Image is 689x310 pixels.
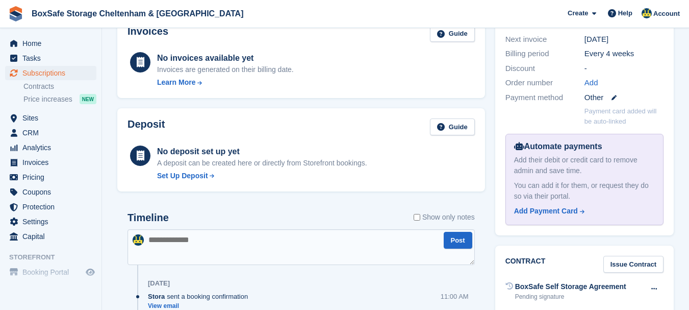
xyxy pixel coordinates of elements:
img: Kim Virabi [642,8,652,18]
div: Billing period [505,48,584,60]
p: Payment card added will be auto-linked [584,106,664,126]
a: Preview store [84,266,96,278]
div: [DATE] [148,279,170,288]
div: You can add it for them, or request they do so via their portal. [514,180,655,202]
a: Add [584,77,598,89]
span: Settings [22,214,84,229]
h2: Invoices [127,26,168,42]
a: Issue Contract [603,256,664,273]
span: CRM [22,126,84,140]
a: menu [5,155,96,170]
span: Price increases [23,94,72,104]
span: Stora [148,292,165,301]
span: Home [22,36,84,51]
button: Post [444,232,472,249]
a: menu [5,200,96,214]
div: BoxSafe Self Storage Agreement [515,281,626,292]
a: menu [5,185,96,199]
h2: Contract [505,256,546,273]
a: menu [5,265,96,279]
a: menu [5,36,96,51]
div: No deposit set up yet [157,146,367,158]
div: NEW [80,94,96,104]
div: Learn More [157,77,195,88]
div: Add their debit or credit card to remove admin and save time. [514,155,655,176]
a: Contracts [23,82,96,91]
span: Capital [22,229,84,244]
span: Pricing [22,170,84,184]
a: Set Up Deposit [157,171,367,181]
a: Price increases NEW [23,93,96,105]
a: menu [5,170,96,184]
a: menu [5,111,96,125]
span: Tasks [22,51,84,65]
div: Automate payments [514,140,655,153]
span: Help [618,8,632,18]
span: Create [568,8,588,18]
a: menu [5,126,96,140]
span: Sites [22,111,84,125]
div: Payment method [505,92,584,104]
div: Set Up Deposit [157,171,208,181]
a: Guide [430,118,475,135]
div: Every 4 weeks [584,48,664,60]
div: Pending signature [515,292,626,301]
div: [DATE] [584,34,664,45]
span: Invoices [22,155,84,170]
div: - [584,63,664,75]
span: Booking Portal [22,265,84,279]
span: Storefront [9,252,101,263]
a: menu [5,51,96,65]
span: Account [653,9,680,19]
div: Add Payment Card [514,206,578,217]
h2: Deposit [127,118,165,135]
img: stora-icon-8386f47178a22dfd0bd8f6a31ec36ba5ce8667c1dd55bd0f319d3a0aa187defe.svg [8,6,23,21]
div: Order number [505,77,584,89]
a: Add Payment Card [514,206,651,217]
a: Learn More [157,77,294,88]
span: Coupons [22,185,84,199]
div: 11:00 AM [441,292,469,301]
a: Guide [430,26,475,42]
a: menu [5,229,96,244]
h2: Timeline [127,212,169,224]
p: A deposit can be created here or directly from Storefront bookings. [157,158,367,169]
a: menu [5,214,96,229]
div: Other [584,92,664,104]
label: Show only notes [414,212,475,223]
img: Kim Virabi [133,234,144,246]
span: Subscriptions [22,66,84,80]
a: menu [5,66,96,80]
a: BoxSafe Storage Cheltenham & [GEOGRAPHIC_DATA] [28,5,247,22]
div: Discount [505,63,584,75]
a: menu [5,140,96,155]
div: Next invoice [505,34,584,45]
div: No invoices available yet [157,52,294,64]
div: sent a booking confirmation [148,292,253,301]
input: Show only notes [414,212,420,223]
div: Invoices are generated on their billing date. [157,64,294,75]
span: Analytics [22,140,84,155]
span: Protection [22,200,84,214]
